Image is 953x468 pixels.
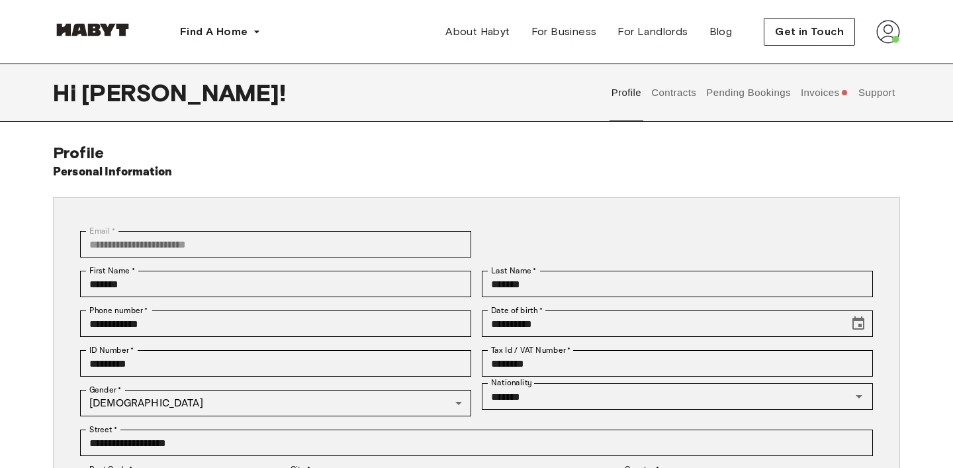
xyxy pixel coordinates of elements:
h6: Personal Information [53,163,173,181]
div: You can't change your email address at the moment. Please reach out to customer support in case y... [80,231,471,257]
a: For Business [521,19,608,45]
a: For Landlords [607,19,698,45]
label: Tax Id / VAT Number [491,344,570,356]
button: Support [856,64,897,122]
button: Pending Bookings [705,64,793,122]
span: Find A Home [180,24,248,40]
label: Phone number [89,304,148,316]
label: Date of birth [491,304,543,316]
span: Blog [709,24,733,40]
label: Gender [89,384,121,396]
a: Blog [699,19,743,45]
label: First Name [89,265,135,277]
button: Find A Home [169,19,271,45]
button: Contracts [650,64,698,122]
span: Get in Touch [775,24,844,40]
label: Last Name [491,265,537,277]
label: Street [89,424,117,436]
label: Nationality [491,377,532,389]
div: user profile tabs [606,64,900,122]
span: For Business [531,24,597,40]
span: For Landlords [617,24,688,40]
button: Invoices [799,64,850,122]
button: Open [850,387,868,406]
button: Profile [610,64,643,122]
button: Choose date, selected date is Jul 26, 2001 [845,310,872,337]
label: Email [89,225,115,237]
img: avatar [876,20,900,44]
span: Hi [53,79,81,107]
span: [PERSON_NAME] ! [81,79,286,107]
span: About Habyt [445,24,510,40]
div: [DEMOGRAPHIC_DATA] [80,390,471,416]
span: Profile [53,143,104,162]
a: About Habyt [435,19,520,45]
label: ID Number [89,344,134,356]
button: Get in Touch [764,18,855,46]
img: Habyt [53,23,132,36]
